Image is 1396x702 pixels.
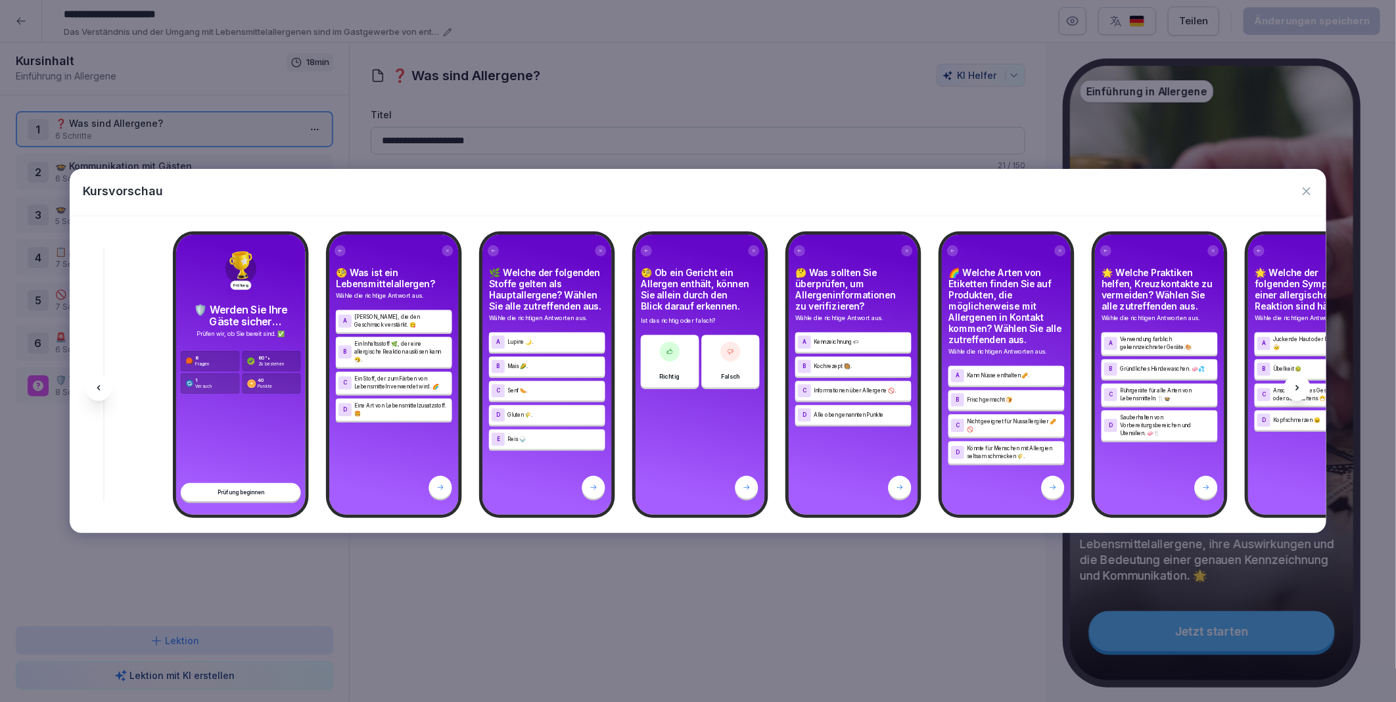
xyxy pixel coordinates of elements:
p: Kann Nüsse enthalten 🥜. [967,372,1062,380]
p: B [343,349,347,355]
p: 1 [196,378,213,384]
img: assessment_check.svg [247,358,255,365]
p: B [803,363,806,369]
h4: 🌟 Welche der folgenden Symptome einer allergischen Reaktion sind häufig? [1255,268,1371,312]
p: A [1109,340,1113,346]
p: D [803,412,806,418]
p: Kennzeichnung 🏷 [814,339,909,346]
p: B [956,397,960,403]
p: Frisch gemacht 🍞 [967,396,1062,404]
p: Rührgeräte für alle Arten von Lebensmitteln. 🍴🍲 [1120,387,1215,403]
img: assessment_attempt.svg [186,380,194,388]
p: Gründliches Händewaschen. 🧼💦 [1120,365,1215,373]
p: Ein Inhaltsstoff 🌿, der eine allergische Reaktion auslösen kann 🤧. [354,340,450,364]
p: B [496,363,500,369]
p: B [1262,366,1266,372]
p: Alle oben genannten Punkte [814,411,909,419]
p: Anschwellen des Gesichts, der Lippen oder des Rachens 😷 [1273,387,1368,403]
img: assessment_coin.svg [247,379,256,388]
h4: 🧐 Was ist ein Lebensmittelallergen? [336,268,452,290]
p: Zu bestehen [258,362,285,367]
p: Kochrezept 🥘. [814,363,909,371]
p: Wähle die richtigen Antworten aus. [1102,314,1218,323]
p: Punkte [258,384,272,390]
p: E [497,436,500,442]
p: Wähle die richtigen Antworten aus. [948,347,1065,356]
h4: 🤔 Was sollten Sie überprüfen, um Allergeninformationen zu verifizieren? [795,268,912,312]
p: Eine Art von Lebensmittelzusatzstoff.🍔 [354,402,450,418]
p: D [1109,423,1113,429]
p: 🛡️ Werden Sie Ihre Gäste sicher unterbringen? [181,304,301,328]
p: Senf 🌭. [507,387,603,395]
p: B [1109,366,1113,372]
p: Juckende Haut oder Nesselsucht 🐜🤕 [1273,336,1368,352]
p: 40 [258,378,272,384]
p: D [1262,417,1266,423]
p: C [803,388,806,394]
p: A [1262,340,1266,346]
img: trophy.png [225,249,257,282]
p: Wähle die richtigen Antworten aus. [489,314,605,323]
p: Fragen [196,362,210,367]
p: C [1109,392,1113,398]
p: Lupine 🌙. [507,339,603,346]
p: Prüfen wir, ob Sie bereit sind. ✅ [181,331,301,338]
div: Prüfung beginnen [181,483,301,502]
p: Richtig [660,372,680,381]
p: Kopfschmerzen 😖 [1273,417,1368,425]
p: Informationen über Allergene 🚫. [814,387,909,395]
p: 80 % [258,356,285,362]
p: A [803,339,806,345]
p: D [343,407,347,413]
p: Mais 🌽. [507,363,603,371]
p: Wähle die richtige Antwort aus. [336,291,452,300]
p: A [343,318,347,324]
h4: 🌈 Welche Arten von Etiketten finden Sie auf Produkten, die möglicherweise mit Allergenen in Konta... [948,268,1065,346]
p: Wähle die richtigen Antworten aus. [1255,314,1371,323]
p: A [496,339,500,345]
p: Ist das richtig oder falsch? [641,316,760,325]
p: Übelkeit 🤢 [1273,365,1368,373]
p: Falsch [721,372,740,381]
h4: 🧐 Ob ein Gericht ein Allergen enthält, können Sie allein durch den Blick darauf erkennen. [641,268,760,312]
img: assessment_question.svg [186,358,194,365]
p: Kursvorschau [83,182,163,200]
p: [PERSON_NAME], die den Geschmack verstärkt. 😋 [354,314,450,329]
p: Reis 🍚 [507,436,603,444]
p: Wähle die richtige Antwort aus. [795,314,912,323]
p: C [1262,392,1266,398]
p: C [956,423,960,429]
p: C [496,388,500,394]
p: D [956,450,960,456]
p: Könnte für Menschen mit Allergien seltsam schmecken 🌾. [967,445,1062,461]
p: Prüfung [230,281,251,290]
p: Nicht geeignet für Nussallergiker 🥜🚫 [967,418,1062,434]
p: Versuch [196,384,213,390]
p: Sauberhalten von Vorbereitungsbereichen und Utensilien. 🧼🍴 [1120,414,1215,438]
p: D [496,412,500,418]
h4: 🌟 Welche Praktiken helfen, Kreuzkontakte zu vermeiden? Wählen Sie alle zutreffenden aus. [1102,268,1218,312]
h4: 🌿 Welche der folgenden Stoffe gelten als Hauptallergene? Wählen Sie alle zutreffenden aus. [489,268,605,312]
p: C [343,380,347,386]
p: Verwendung farblich gekennzeichneter Geräte.🎨 [1120,336,1215,352]
p: A [956,373,960,379]
p: Gluten 🌾. [507,411,603,419]
p: Ein Stoff, der zum Färben von Lebensmitteln verwendet wird. 🌈 [354,375,450,391]
p: 8 [196,356,210,362]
